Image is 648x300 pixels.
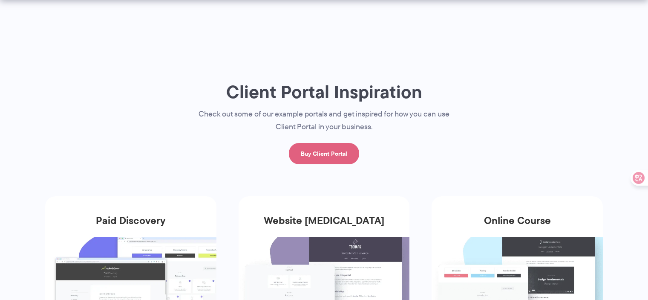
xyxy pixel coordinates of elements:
p: Check out some of our example portals and get inspired for how you can use Client Portal in your ... [181,108,467,134]
h3: Website [MEDICAL_DATA] [239,215,410,237]
h3: Online Course [432,215,603,237]
h1: Client Portal Inspiration [181,81,467,103]
h3: Paid Discovery [45,215,216,237]
a: Buy Client Portal [289,143,359,164]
